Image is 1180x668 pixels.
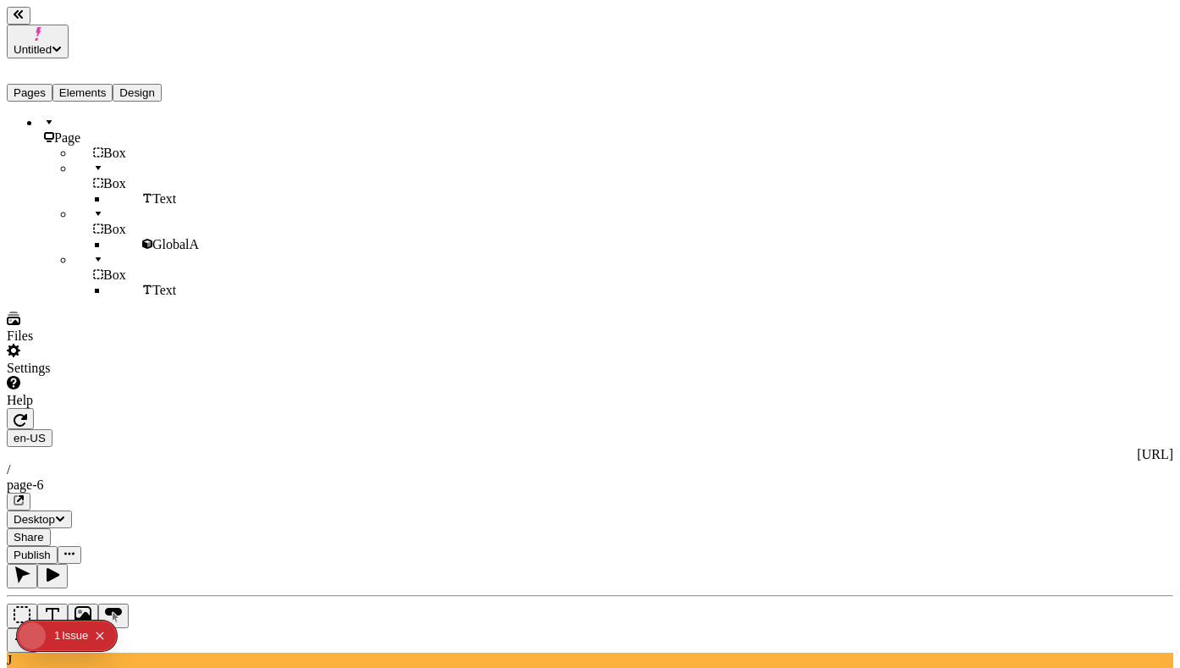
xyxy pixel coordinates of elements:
[14,43,52,56] span: Untitled
[152,237,199,251] span: GlobalA
[7,653,1173,668] div: J
[7,361,210,376] div: Settings
[103,146,126,160] span: Box
[14,531,44,544] span: Share
[68,604,98,628] button: Image
[7,393,210,408] div: Help
[152,191,176,206] span: Text
[113,84,162,102] button: Design
[7,511,72,528] button: Desktop
[7,462,1173,478] div: /
[7,429,52,447] button: Open locale picker
[7,25,69,58] button: Untitled
[152,283,176,297] span: Text
[14,432,46,444] span: en-US
[7,546,58,564] button: Publish
[7,478,1173,493] div: page-6
[7,604,37,628] button: Box
[7,84,52,102] button: Pages
[103,222,126,236] span: Box
[14,549,51,561] span: Publish
[7,14,247,29] p: Cookie Test Route
[103,268,126,282] span: Box
[52,84,113,102] button: Elements
[7,528,51,546] button: Share
[37,604,68,628] button: Text
[98,604,129,628] button: Button
[7,447,1173,462] div: [URL]
[14,513,55,526] span: Desktop
[54,130,80,145] span: Page
[7,328,210,344] div: Files
[103,176,126,190] span: Box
